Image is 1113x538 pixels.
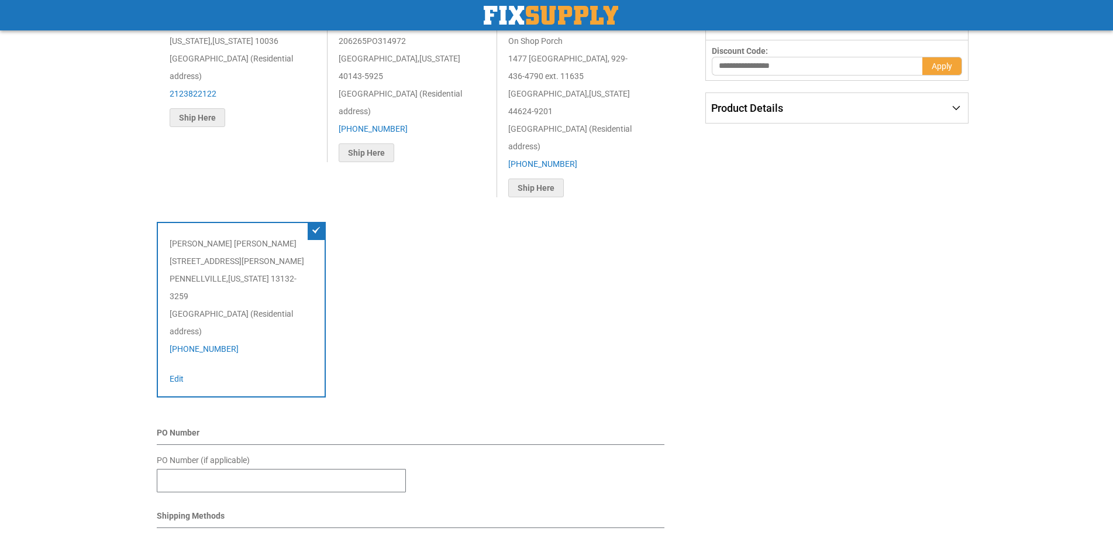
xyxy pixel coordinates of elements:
div: [PERSON_NAME] [PERSON_NAME] [STREET_ADDRESS][PERSON_NAME] PENNELLVILLE , 13132-3259 [GEOGRAPHIC_D... [157,222,326,397]
span: Discount Code: [712,46,768,56]
button: Ship Here [339,143,394,162]
span: [US_STATE] [212,36,253,46]
a: store logo [484,6,618,25]
span: Ship Here [348,148,385,157]
span: [US_STATE] [419,54,460,63]
a: [PHONE_NUMBER] [339,124,408,133]
a: 2123822122 [170,89,216,98]
a: [PHONE_NUMBER] [508,159,577,169]
span: PO Number (if applicable) [157,455,250,465]
a: [PHONE_NUMBER] [170,344,239,354]
button: Ship Here [170,108,225,127]
button: Edit [170,373,184,385]
span: Product Details [711,102,783,114]
div: PO Number [157,427,665,445]
span: [US_STATE] [228,274,269,283]
span: Ship Here [518,183,554,193]
button: Apply [922,57,962,76]
div: Shipping Methods [157,510,665,528]
span: Edit [170,374,184,383]
span: [US_STATE] [589,89,630,98]
span: Ship Here [179,113,216,122]
img: Fix Industrial Supply [484,6,618,25]
button: Ship Here [508,179,564,197]
span: Apply [932,61,952,71]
